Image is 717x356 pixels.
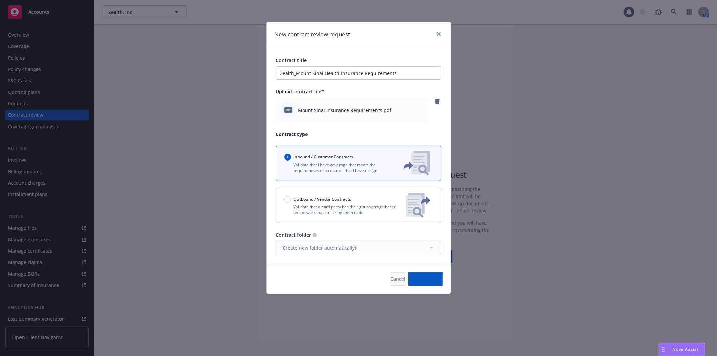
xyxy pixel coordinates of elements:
p: Contract type [276,131,441,138]
button: (Create new folder automatically) [276,241,441,254]
span: Create request [408,276,443,282]
a: remove [433,98,441,106]
input: Enter a title for this contract [276,66,441,80]
button: Cancel [391,272,406,286]
span: Cancel [391,276,406,282]
span: Mount Sinai Insurance Requirements.pdf [298,107,392,114]
span: Contract title [276,57,307,63]
span: Nova Assist [673,346,699,352]
p: Validate that I have coverage that meets the requirements of a contract that I have to sign [284,162,393,173]
span: Upload contract file* [276,88,324,95]
span: Inbound / Customer Contracts [294,154,353,160]
button: Nova Assist [659,343,705,356]
p: Validate that a third party has the right coverage based on the work that I'm hiring them to do [284,204,401,215]
div: Drag to move [659,343,667,356]
h1: New contract review request [275,30,350,39]
span: pdf [284,107,292,112]
input: Outbound / Vendor Contracts [284,196,291,203]
button: Inbound / Customer ContractsValidate that I have coverage that meets the requirements of a contra... [276,146,441,181]
button: Outbound / Vendor ContractsValidate that a third party has the right coverage based on the work t... [276,188,441,223]
span: Contract folder [276,232,311,238]
span: (Create new folder automatically) [282,244,356,251]
span: Outbound / Vendor Contracts [294,196,351,202]
input: Inbound / Customer Contracts [284,154,291,161]
a: close [435,30,443,38]
button: Create request [408,272,443,286]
